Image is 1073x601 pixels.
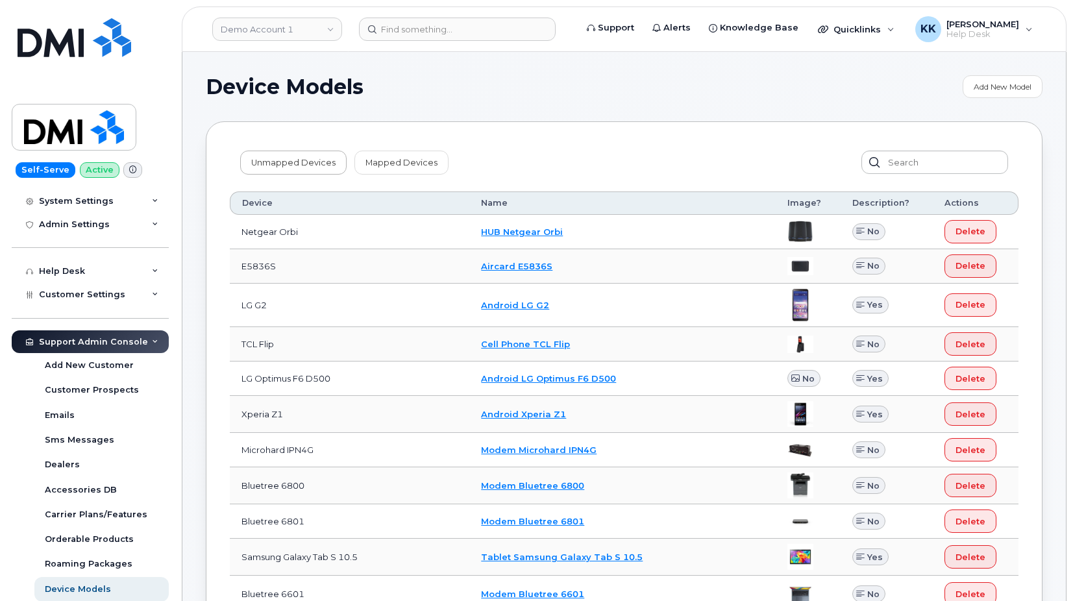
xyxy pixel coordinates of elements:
th: Image? [776,191,841,215]
a: Cell Phone TCL Flip [481,339,570,349]
th: Description? [841,191,932,215]
td: Microhard IPN4G [230,433,469,467]
span: Device Models [206,77,364,97]
span: Delete [956,338,985,350]
a: HUB Netgear Orbi [481,227,563,237]
span: No [867,588,880,600]
img: image20231002-4137094-rxixnz.jpeg [787,401,813,427]
td: E5836S [230,249,469,284]
a: Aircard E5836S [481,261,552,271]
span: Delete [956,444,985,456]
span: Delete [956,551,985,563]
span: Yes [867,551,883,563]
button: Delete [944,402,996,426]
img: image20231002-4137094-1md6p5u.jpeg [787,512,813,530]
td: Samsung Galaxy Tab S 10.5 [230,539,469,576]
span: No [867,225,880,238]
a: Add New Model [963,75,1042,98]
th: Actions [933,191,1018,215]
button: Delete [944,254,996,278]
span: No [867,260,880,272]
span: No [867,515,880,528]
a: Unmapped Devices [240,151,347,174]
img: image20231002-4137094-1roxo0z.jpeg [787,544,813,570]
img: image20231002-4137094-567khy.jpeg [787,257,813,275]
button: Delete [944,367,996,390]
input: Search [861,151,1008,174]
span: Yes [867,373,883,385]
td: Netgear Orbi [230,215,469,249]
a: Android Xperia Z1 [481,409,566,419]
td: Bluetree 6800 [230,467,469,504]
span: No [867,480,880,492]
a: Android LG Optimus F6 D500 [481,373,616,384]
span: No [867,444,880,456]
button: Delete [944,545,996,569]
button: Delete [944,474,996,497]
a: Tablet Samsung Galaxy Tab S 10.5 [481,552,643,562]
span: Delete [956,588,985,600]
a: Modem Microhard IPN4G [481,445,597,455]
td: LG Optimus F6 D500 [230,362,469,396]
span: Delete [956,480,985,492]
img: image20231002-4137094-6mbmwn.jpeg [787,289,813,321]
th: Name [469,191,776,215]
th: Device [230,191,469,215]
span: Delete [956,260,985,272]
img: image20231002-4137094-8a63mw.jpeg [787,472,813,498]
button: Delete [944,332,996,356]
span: Delete [956,225,985,238]
button: Delete [944,438,996,461]
td: Xperia Z1 [230,396,469,433]
span: Yes [867,408,883,421]
a: Modem Bluetree 6601 [481,589,584,599]
td: Bluetree 6801 [230,504,469,539]
a: Mapped Devices [354,151,449,174]
a: Android LG G2 [481,300,549,310]
span: Delete [956,408,985,421]
span: No [802,373,815,385]
a: Modem Bluetree 6800 [481,480,584,491]
span: Delete [956,373,985,385]
img: image20231002-4137094-ugjnjr.jpeg [787,221,813,242]
span: No [867,338,880,350]
td: LG G2 [230,284,469,327]
button: Delete [944,293,996,317]
span: Delete [956,515,985,528]
img: image20231002-4137094-88okhv.jpeg [787,336,813,353]
img: image20231002-4137094-1lb3fl4.jpeg [787,442,813,458]
td: TCL Flip [230,327,469,362]
button: Delete [944,509,996,533]
span: Delete [956,299,985,311]
a: Modem Bluetree 6801 [481,516,584,526]
span: Yes [867,299,883,311]
button: Delete [944,220,996,243]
